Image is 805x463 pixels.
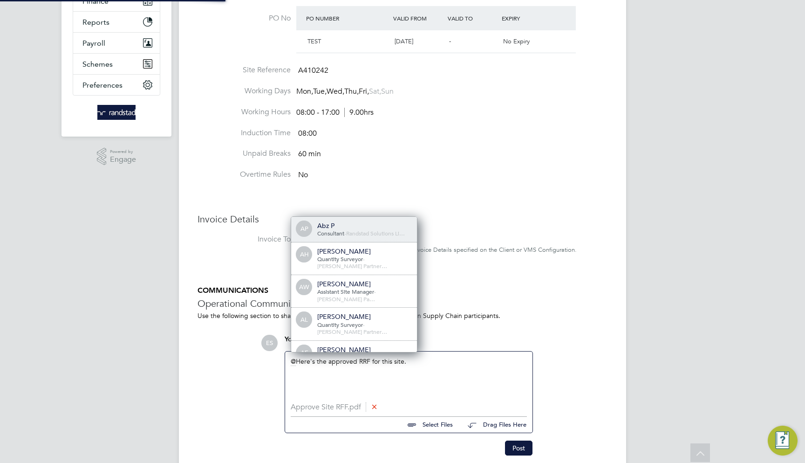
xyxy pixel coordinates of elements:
[359,87,369,96] span: Fri,
[317,247,410,256] div: [PERSON_NAME]
[291,403,527,412] li: Approve Site RFF.pdf
[503,37,530,45] span: No Expiry
[363,321,365,328] span: -
[460,415,527,435] button: Drag Files Here
[296,87,313,96] span: Mon,
[298,170,308,180] span: No
[198,311,607,320] p: Use the following section to share any operational communications between Supply Chain participants.
[317,321,363,328] span: Quantity Surveyor
[317,229,344,237] span: Consultant
[499,10,554,27] div: Expiry
[110,156,136,164] span: Engage
[73,12,160,32] button: Reports
[295,246,607,254] div: Invoices will be created and emailed to the Invoice Details specified on the Client or VMS Config...
[295,235,607,244] div: Client
[317,255,363,263] span: Quantity Surveyor
[298,150,321,159] span: 60 min
[198,86,291,96] label: Working Days
[449,37,451,45] span: -
[317,221,410,230] div: Abz P
[307,37,321,45] span: TEST
[285,335,296,343] span: You
[296,108,374,117] div: 08:00 - 17:00
[346,229,405,237] span: Randstad Solutions Li…
[374,288,376,295] span: -
[261,335,278,351] span: ES
[297,221,312,236] span: AP
[110,148,136,156] span: Powered by
[291,357,527,397] div: Here's the approved RRF for this site.
[297,247,312,262] span: AH
[768,426,798,456] button: Engage Resource Center
[304,10,391,27] div: PO Number
[317,262,387,270] span: [PERSON_NAME] Partner…
[395,37,413,45] span: [DATE]
[198,286,607,296] h5: COMMUNICATIONS
[298,129,317,138] span: 08:00
[317,280,410,288] div: [PERSON_NAME]
[198,149,291,159] label: Unpaid Breaks
[381,87,394,96] span: Sun
[369,87,381,96] span: Sat,
[198,14,291,23] label: PO No
[198,213,607,225] h3: Invoice Details
[297,280,312,295] span: AW
[317,295,375,303] span: [PERSON_NAME] Pa…
[198,107,291,117] label: Working Hours
[82,18,109,27] span: Reports
[505,441,532,456] button: Post
[327,87,344,96] span: Wed,
[82,81,123,90] span: Preferences
[344,229,346,237] span: -
[344,87,359,96] span: Thu,
[317,328,387,335] span: [PERSON_NAME] Partner…
[363,255,365,263] span: -
[313,87,327,96] span: Tue,
[297,312,312,327] span: AL
[73,105,160,120] a: Go to home page
[82,60,113,69] span: Schemes
[97,105,136,120] img: randstad-logo-retina.png
[198,297,607,310] h3: Operational Communications
[198,128,291,138] label: Induction Time
[285,335,533,351] div: say:
[297,346,312,360] span: AF
[198,235,291,244] label: Invoice To
[445,10,500,27] div: Valid To
[73,33,160,53] button: Payroll
[198,65,291,75] label: Site Reference
[317,288,374,295] span: Assistant Site Manager
[391,10,445,27] div: Valid From
[73,75,160,95] button: Preferences
[82,39,105,48] span: Payroll
[344,108,374,117] span: 9.00hrs
[97,148,136,166] a: Powered byEngage
[73,54,160,74] button: Schemes
[298,66,328,75] span: A410242
[198,170,291,180] label: Overtime Rules
[317,312,410,321] div: [PERSON_NAME]
[317,346,410,354] div: [PERSON_NAME]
